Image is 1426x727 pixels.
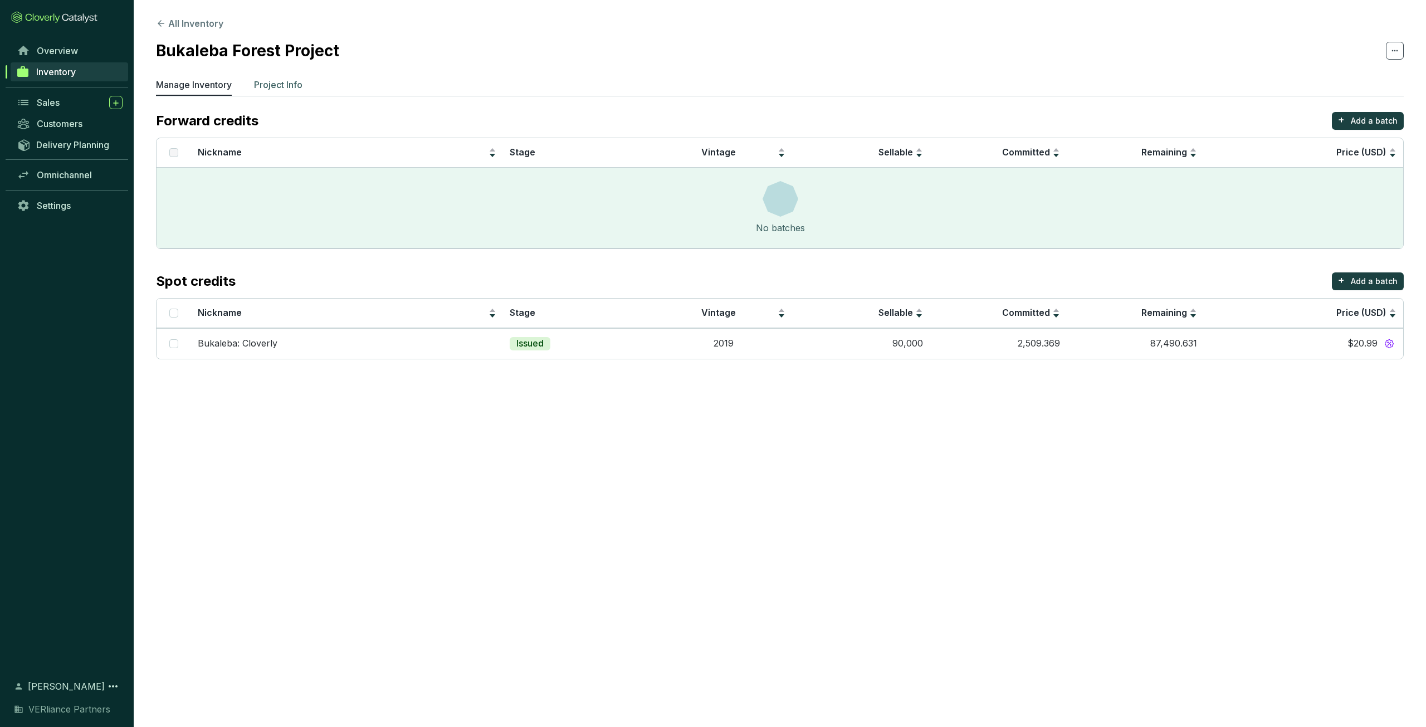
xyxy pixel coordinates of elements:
span: Stage [510,307,535,318]
span: Settings [37,200,71,211]
a: Inventory [11,62,128,81]
span: Inventory [36,66,76,77]
span: Vintage [701,147,736,158]
th: Stage [503,299,655,328]
span: Committed [1002,147,1050,158]
span: [PERSON_NAME] [28,680,105,693]
a: Settings [11,196,128,215]
span: Stage [510,147,535,158]
span: VERliance Partners [28,702,110,716]
button: All Inventory [156,17,223,30]
span: Sellable [878,307,913,318]
span: Omnichannel [37,169,92,180]
p: + [1338,112,1345,128]
a: Customers [11,114,128,133]
span: Nickname [198,147,242,158]
span: Vintage [701,307,736,318]
p: Spot credits [156,272,236,290]
a: Overview [11,41,128,60]
span: Delivery Planning [36,139,109,150]
p: Project Info [254,78,302,91]
p: Add a batch [1351,115,1398,126]
span: Sales [37,97,60,108]
span: Price (USD) [1336,307,1386,318]
span: Nickname [198,307,242,318]
span: Committed [1002,307,1050,318]
span: Overview [37,45,78,56]
span: Customers [37,118,82,129]
p: + [1338,272,1345,288]
span: $20.99 [1347,338,1378,350]
span: Sellable [878,147,913,158]
td: 2019 [655,328,792,359]
td: 87,490.631 [1067,328,1204,359]
div: No batches [756,221,805,235]
button: +Add a batch [1332,272,1404,290]
p: Bukaleba: Cloverly [198,338,277,350]
span: Remaining [1141,307,1187,318]
a: Omnichannel [11,165,128,184]
td: 90,000 [792,328,929,359]
a: Sales [11,93,128,112]
td: 2,509.369 [930,328,1067,359]
a: Delivery Planning [11,135,128,154]
p: Issued [516,338,544,350]
span: Remaining [1141,147,1187,158]
button: +Add a batch [1332,112,1404,130]
p: Add a batch [1351,276,1398,287]
p: Manage Inventory [156,78,232,91]
p: Forward credits [156,112,258,130]
h2: Bukaleba Forest Project [156,39,339,62]
span: Price (USD) [1336,147,1386,158]
th: Stage [503,138,655,168]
